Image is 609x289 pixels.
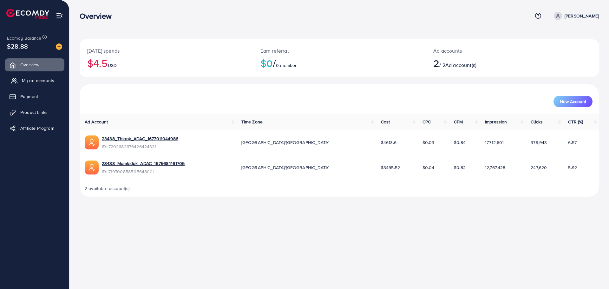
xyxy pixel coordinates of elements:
[568,119,583,125] span: CTR (%)
[260,47,418,55] p: Earn referral
[5,58,64,71] a: Overview
[260,57,418,69] h2: $0
[5,74,64,87] a: My ad accounts
[6,9,49,19] img: logo
[5,106,64,119] a: Product Links
[531,119,543,125] span: Clicks
[485,119,507,125] span: Impression
[56,43,62,50] img: image
[85,135,99,149] img: ic-ads-acc.e4c84228.svg
[433,57,548,69] h2: / 2
[422,139,435,146] span: $0.03
[241,164,330,171] span: [GEOGRAPHIC_DATA]/[GEOGRAPHIC_DATA]
[102,168,185,175] span: ID: 7197008585115648001
[485,139,504,146] span: 17,712,601
[85,185,130,192] span: 2 available account(s)
[56,12,63,19] img: menu
[445,62,476,69] span: Ad account(s)
[241,119,263,125] span: Time Zone
[20,125,54,131] span: Affiliate Program
[102,135,178,142] a: 23438_Thiapk_ADAC_1677011044986
[381,119,390,125] span: Cost
[381,139,396,146] span: $4613.6
[80,11,117,21] h3: Overview
[531,164,547,171] span: 247,620
[531,139,547,146] span: 379,943
[5,122,64,135] a: Affiliate Program
[560,99,586,104] span: New Account
[568,164,577,171] span: 5.92
[485,164,506,171] span: 12,767,428
[87,47,245,55] p: [DATE] spends
[7,42,28,51] span: $28.88
[276,62,297,69] span: 0 member
[433,56,439,70] span: 2
[85,161,99,174] img: ic-ads-acc.e4c84228.svg
[454,139,466,146] span: $0.84
[241,139,330,146] span: [GEOGRAPHIC_DATA]/[GEOGRAPHIC_DATA]
[565,12,599,20] p: [PERSON_NAME]
[422,119,431,125] span: CPC
[553,96,593,107] button: New Account
[454,164,466,171] span: $0.82
[108,62,117,69] span: USD
[273,56,276,70] span: /
[433,47,548,55] p: Ad accounts
[22,77,54,84] span: My ad accounts
[582,260,604,284] iframe: Chat
[5,90,64,103] a: Payment
[85,119,108,125] span: Ad Account
[551,12,599,20] a: [PERSON_NAME]
[454,119,463,125] span: CPM
[20,93,38,100] span: Payment
[87,57,245,69] h2: $4.5
[102,143,178,150] span: ID: 7202682676426424321
[102,160,185,167] a: 23438_Momkidpk_ADAC_1675684161705
[568,139,577,146] span: 6.57
[7,35,41,41] span: Ecomdy Balance
[422,164,435,171] span: $0.04
[20,109,48,115] span: Product Links
[20,62,39,68] span: Overview
[381,164,400,171] span: $3495.52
